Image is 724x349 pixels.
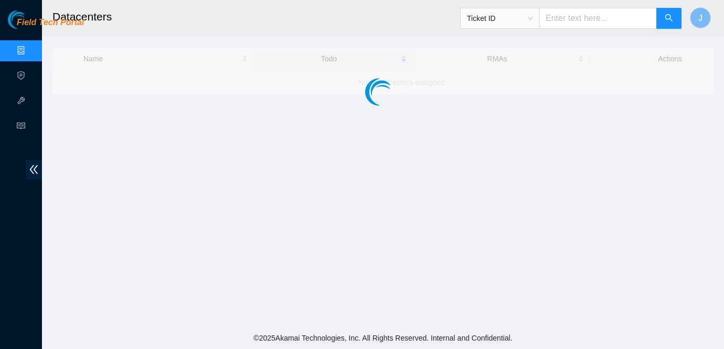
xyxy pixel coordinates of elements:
span: J [698,12,702,25]
a: Akamai TechnologiesField Tech Portal [8,19,84,32]
button: search [656,8,682,29]
span: Ticket ID [467,10,533,26]
span: Field Tech Portal [17,18,84,28]
footer: © 2025 Akamai Technologies, Inc. All Rights Reserved. Internal and Confidential. [42,327,724,349]
span: double-left [26,160,42,179]
span: search [665,14,673,24]
input: Enter text here... [539,8,657,29]
button: J [690,7,711,28]
img: Akamai Technologies [8,10,53,29]
span: read [17,117,25,138]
